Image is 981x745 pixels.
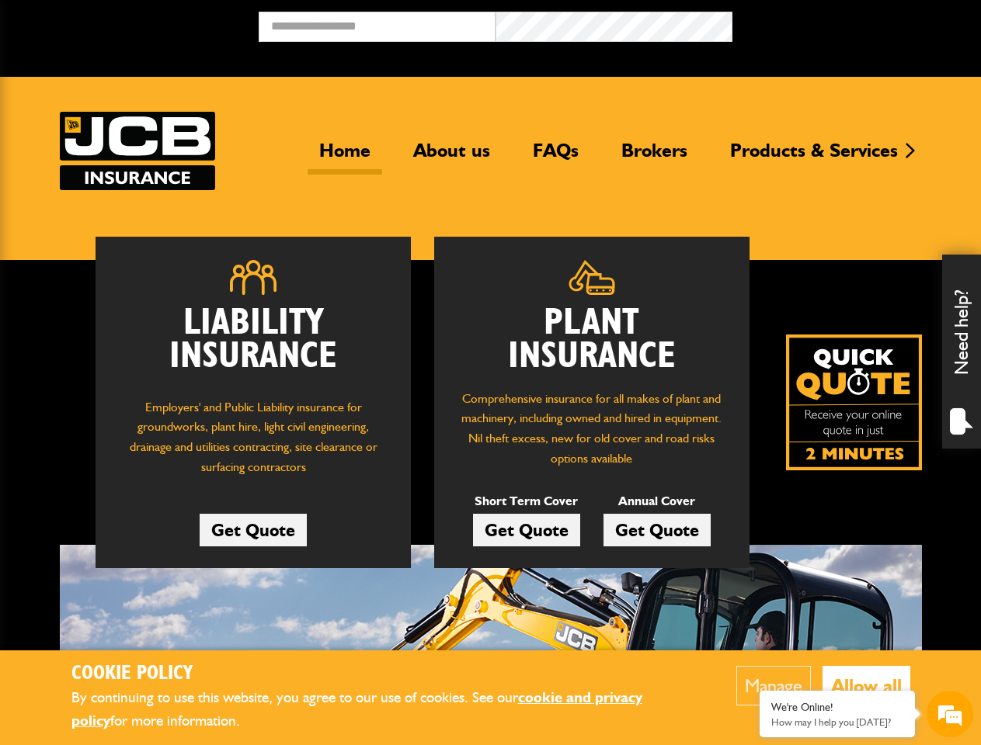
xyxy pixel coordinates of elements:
a: About us [402,139,502,175]
a: Products & Services [718,139,910,175]
a: Brokers [610,139,699,175]
p: How may I help you today? [771,716,903,728]
p: Annual Cover [604,491,711,511]
div: Need help? [942,255,981,449]
button: Broker Login [732,12,969,36]
p: Comprehensive insurance for all makes of plant and machinery, including owned and hired in equipm... [457,389,726,468]
img: Quick Quote [786,334,922,470]
a: Get Quote [473,514,580,546]
h2: Cookie Policy [71,662,689,686]
p: Employers' and Public Liability insurance for groundworks, plant hire, light civil engineering, d... [119,397,388,485]
a: Get your insurance quote isn just 2-minutes [786,334,922,470]
a: Get Quote [200,514,307,546]
p: Short Term Cover [473,491,580,511]
h2: Plant Insurance [457,307,726,373]
a: Get Quote [604,514,711,546]
a: cookie and privacy policy [71,688,642,730]
h2: Liability Insurance [119,307,388,382]
a: Home [308,139,382,175]
img: JCB Insurance Services logo [60,112,215,190]
div: We're Online! [771,701,903,714]
button: Manage [736,666,811,705]
a: JCB Insurance Services [60,112,215,190]
a: FAQs [521,139,590,175]
button: Allow all [823,666,910,705]
p: By continuing to use this website, you agree to our use of cookies. See our for more information. [71,686,689,733]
